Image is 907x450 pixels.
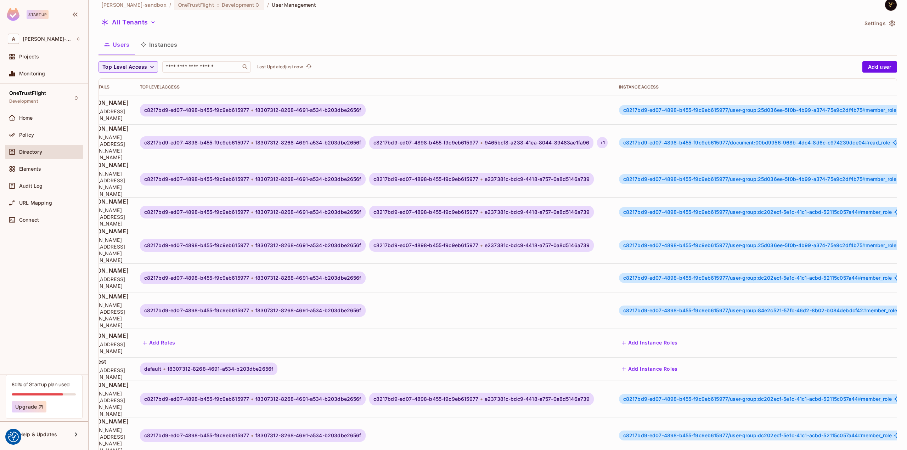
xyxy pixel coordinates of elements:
[80,125,129,132] span: [PERSON_NAME]
[373,209,478,215] span: c8217bd9-ed07-4898-b455-f9c9eb615977
[178,1,214,8] span: OneTrustFlight
[19,149,42,155] span: Directory
[255,140,361,146] span: f8307312-8268-4691-a534-b203dbe2656f
[485,396,590,402] span: e237381c-bdc9-4418-a757-0a8d5146a739
[169,1,171,8] li: /
[9,98,38,104] span: Development
[255,176,361,182] span: f8307312-8268-4691-a534-b203dbe2656f
[7,8,19,21] img: SReyMgAAAABJRU5ErkJggg==
[485,140,589,146] span: 9465bcf8-a238-41ea-8044-89483ae1fa96
[27,10,49,19] div: Startup
[80,358,129,365] span: Bulk Test
[255,243,361,248] span: f8307312-8268-4691-a534-b203dbe2656f
[144,209,249,215] span: c8217bd9-ed07-4898-b455-f9c9eb615977
[619,363,681,375] button: Add Instance Roles
[80,417,129,425] span: [PERSON_NAME]
[101,1,167,8] span: the active workspace
[373,243,478,248] span: c8217bd9-ed07-4898-b455-f9c9eb615977
[373,140,478,146] span: c8217bd9-ed07-4898-b455-f9c9eb615977
[19,54,39,59] span: Projects
[98,61,158,73] button: Top Level Access
[80,276,129,289] span: [EMAIL_ADDRESS][DOMAIN_NAME]
[255,433,361,438] span: f8307312-8268-4691-a534-b203dbe2656f
[373,396,478,402] span: c8217bd9-ed07-4898-b455-f9c9eb615977
[858,396,861,402] span: #
[623,275,892,281] span: member_role
[19,115,33,121] span: Home
[102,63,147,72] span: Top Level Access
[862,61,897,73] button: Add user
[80,341,129,354] span: [EMAIL_ADDRESS][DOMAIN_NAME]
[135,36,183,53] button: Instances
[19,71,45,76] span: Monitoring
[862,18,897,29] button: Settings
[140,84,608,90] div: Top Level Access
[485,243,590,248] span: e237381c-bdc9-4418-a757-0a8d5146a739
[80,84,129,90] div: User Details
[623,396,861,402] span: c8217bd9-ed07-4898-b455-f9c9eb615977/user-group:dc202ecf-5e1c-41c1-acbd-52115c057a44
[144,243,249,248] span: c8217bd9-ed07-4898-b455-f9c9eb615977
[80,267,129,274] span: [PERSON_NAME]
[255,209,361,215] span: f8307312-8268-4691-a534-b203dbe2656f
[858,275,861,281] span: #
[144,107,249,113] span: c8217bd9-ed07-4898-b455-f9c9eb615977
[272,1,316,8] span: User Management
[303,63,313,71] span: Click to refresh data
[485,209,590,215] span: e237381c-bdc9-4418-a757-0a8d5146a739
[865,139,868,146] span: #
[144,396,249,402] span: c8217bd9-ed07-4898-b455-f9c9eb615977
[80,390,129,417] span: [PERSON_NAME][EMAIL_ADDRESS][PERSON_NAME][DOMAIN_NAME]
[80,237,129,263] span: [PERSON_NAME][EMAIL_ADDRESS][PERSON_NAME][DOMAIN_NAME]
[623,176,896,182] span: member_role
[23,36,73,42] span: Workspace: alex-trustflight-sandbox
[597,137,607,148] div: + 1
[619,337,681,349] button: Add Instance Roles
[98,36,135,53] button: Users
[267,1,269,8] li: /
[623,139,868,146] span: c8217bd9-ed07-4898-b455-f9c9eb615977/document:00bd9956-968b-4dc4-8d6c-c974239dce04
[623,307,867,313] span: c8217bd9-ed07-4898-b455-f9c9eb615977/user-group:84e2c521-57fc-46d2-8b02-b084debdcf42
[862,107,866,113] span: #
[144,176,249,182] span: c8217bd9-ed07-4898-b455-f9c9eb615977
[80,170,129,197] span: [PERSON_NAME][EMAIL_ADDRESS][PERSON_NAME][DOMAIN_NAME]
[8,34,19,44] span: A
[623,432,861,438] span: c8217bd9-ed07-4898-b455-f9c9eb615977/user-group:dc202ecf-5e1c-41c1-acbd-52115c057a44
[255,275,361,281] span: f8307312-8268-4691-a534-b203dbe2656f
[80,99,129,107] span: [PERSON_NAME]
[80,381,129,389] span: [PERSON_NAME]
[19,200,52,206] span: URL Mapping
[80,108,129,121] span: [EMAIL_ADDRESS][DOMAIN_NAME]
[8,432,19,442] img: Revisit consent button
[222,1,254,8] span: Development
[80,292,129,300] span: [PERSON_NAME]
[255,396,361,402] span: f8307312-8268-4691-a534-b203dbe2656f
[257,64,303,70] p: Last Updated just now
[80,161,129,169] span: [PERSON_NAME]
[12,401,46,412] button: Upgrade
[144,433,249,438] span: c8217bd9-ed07-4898-b455-f9c9eb615977
[80,207,129,227] span: [PERSON_NAME][EMAIL_ADDRESS][DOMAIN_NAME]
[9,90,46,96] span: OneTrustFlight
[623,242,866,248] span: c8217bd9-ed07-4898-b455-f9c9eb615977/user-group:25d036ee-5f0b-4b99-a374-75e9c2df4b75
[144,275,249,281] span: c8217bd9-ed07-4898-b455-f9c9eb615977
[306,63,312,70] span: refresh
[623,243,896,248] span: member_role
[623,209,892,215] span: member_role
[8,432,19,442] button: Consent Preferences
[623,140,890,146] span: read_role
[80,134,129,161] span: [PERSON_NAME][EMAIL_ADDRESS][PERSON_NAME][DOMAIN_NAME]
[80,332,129,340] span: [PERSON_NAME]
[19,166,41,172] span: Elements
[623,396,892,402] span: member_role
[144,140,249,146] span: c8217bd9-ed07-4898-b455-f9c9eb615977
[255,308,361,313] span: f8307312-8268-4691-a534-b203dbe2656f
[19,183,43,189] span: Audit Log
[255,107,361,113] span: f8307312-8268-4691-a534-b203dbe2656f
[304,63,313,71] button: refresh
[19,432,57,437] span: Help & Updates
[144,308,249,313] span: c8217bd9-ed07-4898-b455-f9c9eb615977
[80,367,129,380] span: [EMAIL_ADDRESS][DOMAIN_NAME]
[623,107,866,113] span: c8217bd9-ed07-4898-b455-f9c9eb615977/user-group:25d036ee-5f0b-4b99-a374-75e9c2df4b75
[168,366,273,372] span: f8307312-8268-4691-a534-b203dbe2656f
[19,132,34,138] span: Policy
